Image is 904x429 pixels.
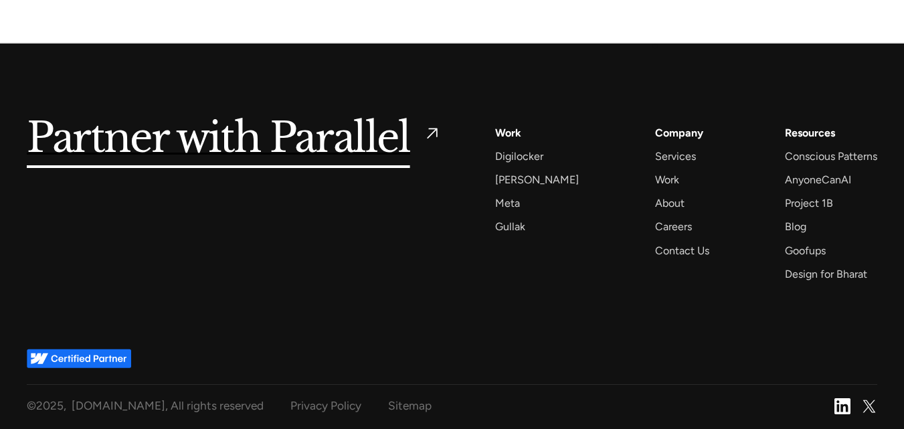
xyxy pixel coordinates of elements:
div: Resources [785,124,835,142]
a: [PERSON_NAME] [495,171,579,189]
h5: Partner with Parallel [27,124,410,155]
a: Careers [655,218,692,236]
div: © , [DOMAIN_NAME], All rights reserved [27,396,264,416]
a: Design for Bharat [785,265,867,283]
a: AnyoneCanAI [785,171,851,189]
a: Blog [785,218,806,236]
a: Work [495,124,521,142]
a: Conscious Patterns [785,147,877,165]
a: Gullak [495,218,525,236]
a: Partner with Parallel [27,124,442,155]
a: Meta [495,194,520,212]
a: Goofups [785,242,826,260]
a: Privacy Policy [290,396,361,416]
a: Digilocker [495,147,543,165]
a: Services [655,147,696,165]
a: Project 1B [785,194,833,212]
a: About [655,194,685,212]
a: Contact Us [655,242,709,260]
a: Work [655,171,679,189]
a: Sitemap [388,396,432,416]
a: Company [655,124,703,142]
span: 2025 [36,399,64,412]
